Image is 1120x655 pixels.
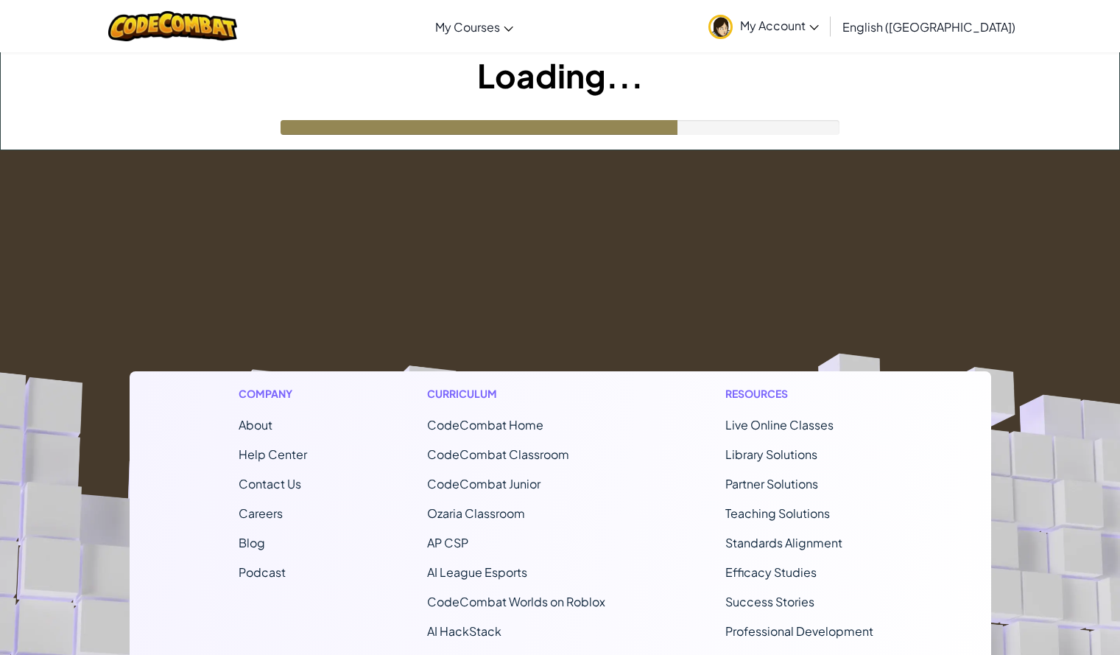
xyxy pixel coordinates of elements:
[725,446,817,462] a: Library Solutions
[239,417,272,432] a: About
[427,386,605,402] h1: Curriculum
[740,18,819,33] span: My Account
[725,535,842,550] a: Standards Alignment
[428,7,521,46] a: My Courses
[725,564,817,580] a: Efficacy Studies
[427,476,540,491] a: CodeCombat Junior
[427,564,527,580] a: AI League Esports
[427,594,605,609] a: CodeCombat Worlds on Roblox
[835,7,1023,46] a: English ([GEOGRAPHIC_DATA])
[427,505,525,521] a: Ozaria Classroom
[427,535,468,550] a: AP CSP
[427,623,501,639] a: AI HackStack
[239,505,283,521] a: Careers
[108,11,237,41] img: CodeCombat logo
[239,476,301,491] span: Contact Us
[842,19,1015,35] span: English ([GEOGRAPHIC_DATA])
[725,594,814,609] a: Success Stories
[1,52,1119,98] h1: Loading...
[239,535,265,550] a: Blog
[725,417,834,432] a: Live Online Classes
[725,623,873,639] a: Professional Development
[239,446,307,462] a: Help Center
[427,417,543,432] span: CodeCombat Home
[427,446,569,462] a: CodeCombat Classroom
[725,386,882,402] h1: Resources
[239,386,307,402] h1: Company
[708,15,733,39] img: avatar
[239,564,286,580] a: Podcast
[725,505,830,521] a: Teaching Solutions
[701,3,826,49] a: My Account
[725,476,818,491] a: Partner Solutions
[435,19,500,35] span: My Courses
